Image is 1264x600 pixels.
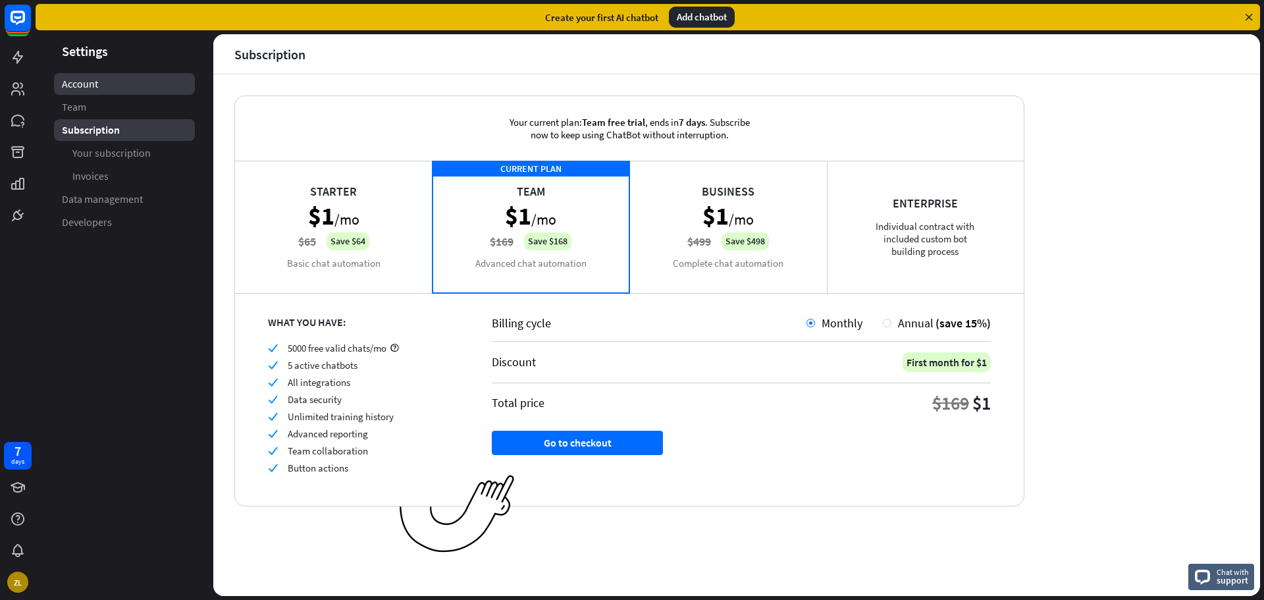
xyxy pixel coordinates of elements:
span: Team [62,100,86,114]
span: Team collaboration [288,445,368,457]
div: Total price [492,395,544,410]
div: First month for $1 [903,352,991,372]
div: Billing cycle [492,315,806,331]
a: Your subscription [54,142,195,164]
span: Monthly [822,315,862,331]
div: ZL [7,572,28,593]
div: 7 [14,445,21,457]
div: Discount [492,354,536,369]
span: 5 active chatbots [288,359,357,371]
div: $169 [932,391,969,415]
a: Invoices [54,165,195,187]
span: support [1217,574,1249,586]
i: check [268,412,278,422]
i: check [268,377,278,387]
img: ec979a0a656117aaf919.png [400,475,515,553]
span: Button actions [288,462,348,474]
span: Advanced reporting [288,427,368,440]
span: Chat with [1217,566,1249,578]
a: Account [54,73,195,95]
i: check [268,360,278,370]
i: check [268,343,278,353]
i: check [268,463,278,473]
a: Data management [54,188,195,210]
div: Your current plan: , ends in . Subscribe now to keep using ChatBot without interruption. [488,96,771,161]
div: Create your first AI chatbot [545,11,658,24]
span: Data management [62,192,143,206]
span: 5000 free valid chats/mo [288,342,386,354]
span: Account [62,77,98,91]
header: Settings [36,42,213,60]
span: Team free trial [582,116,645,128]
div: Subscription [234,47,305,62]
span: Your subscription [72,146,151,160]
div: WHAT YOU HAVE: [268,315,459,329]
a: 7 days [4,442,32,470]
span: Unlimited training history [288,410,394,423]
div: $1 [972,391,991,415]
span: Annual [898,315,934,331]
span: Subscription [62,123,120,137]
span: Data security [288,393,342,406]
button: Open LiveChat chat widget [11,5,50,45]
span: 7 days [679,116,705,128]
a: Developers [54,211,195,233]
i: check [268,429,278,439]
i: check [268,446,278,456]
span: Developers [62,215,112,229]
button: Go to checkout [492,431,663,455]
div: days [11,457,24,466]
span: All integrations [288,376,350,389]
span: Invoices [72,169,109,183]
i: check [268,395,278,404]
div: Add chatbot [669,7,735,28]
a: Team [54,96,195,118]
span: (save 15%) [935,315,991,331]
